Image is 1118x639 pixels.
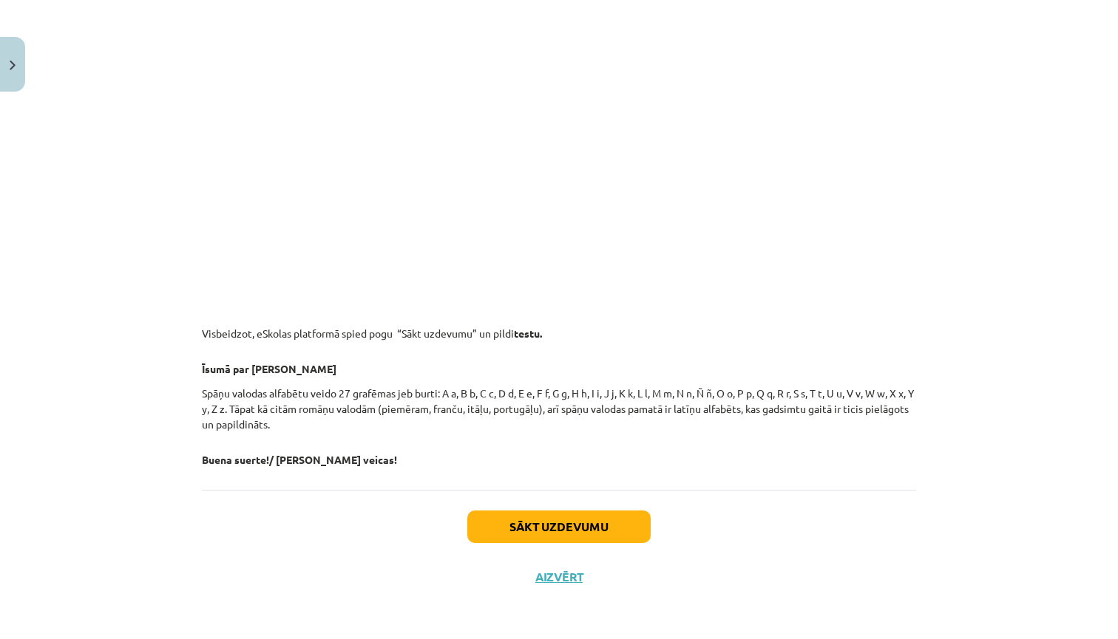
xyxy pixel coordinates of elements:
button: Aizvērt [531,570,587,584]
button: Sākt uzdevumu [467,510,651,543]
img: icon-close-lesson-0947bae3869378f0d4975bcd49f059093ad1ed9edebbc8119c70593378902aed.svg [10,61,16,70]
p: Spāņu valodas alfabētu veido 27 grafēmas jeb burti: A a, B b, C c, D d, E e, F f, G g, H h, I i, ... [202,386,916,432]
b: Buena suerte!/ [PERSON_NAME] veicas! [202,453,397,466]
b: Īsumā par [PERSON_NAME] [202,362,336,375]
p: Visbeidzot, eSkolas platformā spied pogu “Sākt uzdevumu” un pildi [202,326,916,341]
strong: testu. [514,327,542,340]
